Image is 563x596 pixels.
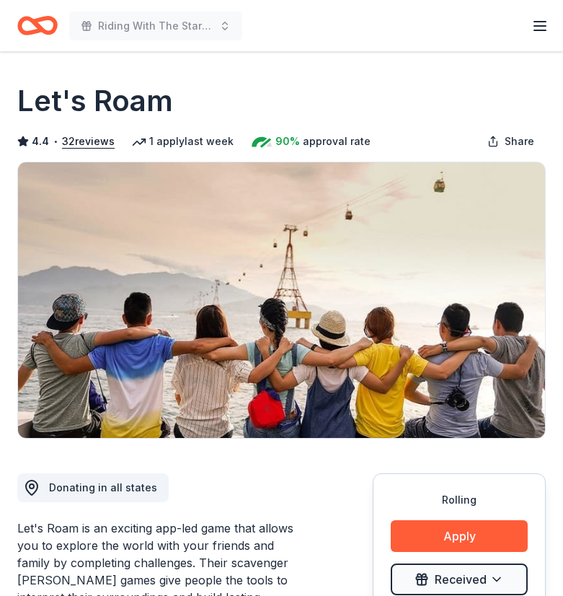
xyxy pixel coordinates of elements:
[98,17,213,35] span: Riding With The Stars Gala
[69,12,242,40] button: Riding With The Stars Gala
[62,133,115,150] button: 32reviews
[435,570,487,589] span: Received
[17,81,173,121] h1: Let's Roam
[476,127,546,156] button: Share
[391,520,528,552] button: Apply
[17,9,58,43] a: Home
[505,133,534,150] span: Share
[53,136,58,147] span: •
[275,133,300,150] span: 90%
[132,133,234,150] div: 1 apply last week
[32,133,49,150] span: 4.4
[391,564,528,595] button: Received
[18,162,545,438] img: Image for Let's Roam
[303,133,371,150] span: approval rate
[49,481,157,494] span: Donating in all states
[391,491,528,509] div: Rolling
